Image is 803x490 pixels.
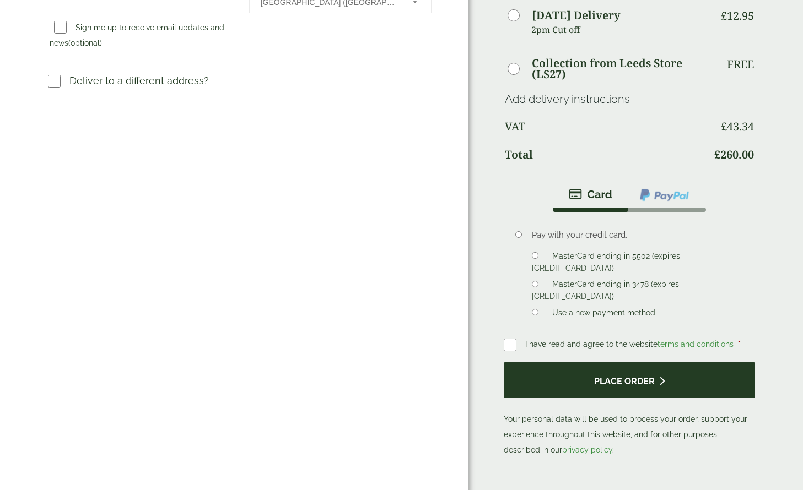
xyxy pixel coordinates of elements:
[505,92,630,106] a: Add delivery instructions
[721,8,727,23] span: £
[69,73,209,88] p: Deliver to a different address?
[639,188,690,202] img: ppcp-gateway.png
[721,119,727,134] span: £
[714,147,720,162] span: £
[504,362,755,398] button: Place order
[727,58,754,71] p: Free
[504,362,755,458] p: Your personal data will be used to process your order, support your experience throughout this we...
[50,23,224,51] label: Sign me up to receive email updates and news
[548,308,660,320] label: Use a new payment method
[532,10,620,21] label: [DATE] Delivery
[54,21,67,34] input: Sign me up to receive email updates and news(optional)
[714,147,754,162] bdi: 260.00
[721,8,754,23] bdi: 12.95
[505,141,707,168] th: Total
[532,280,679,304] label: MasterCard ending in 3478 (expires [CREDIT_CARD_DATA])
[532,229,738,241] p: Pay with your credit card.
[562,445,612,454] a: privacy policy
[569,188,612,201] img: stripe.png
[532,58,707,80] label: Collection from Leeds Store (LS27)
[531,21,707,38] p: 2pm Cut off
[68,39,102,47] span: (optional)
[505,113,707,140] th: VAT
[721,119,754,134] bdi: 43.34
[532,252,680,276] label: MasterCard ending in 5502 (expires [CREDIT_CARD_DATA])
